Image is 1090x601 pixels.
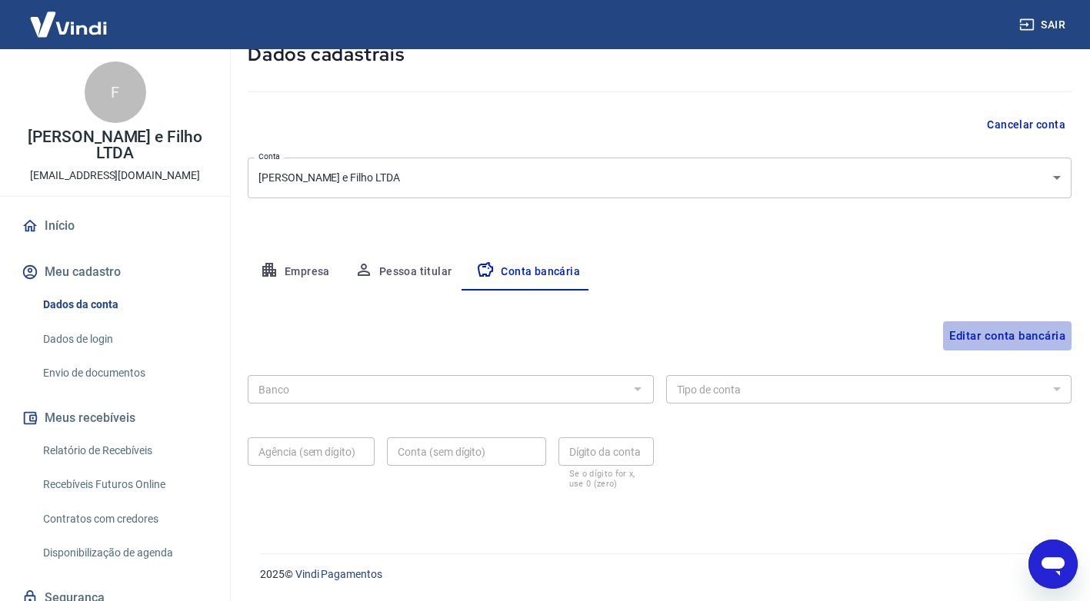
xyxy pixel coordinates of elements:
[258,151,280,162] label: Conta
[85,61,146,123] div: F
[37,357,212,389] a: Envio de documentos
[943,321,1072,350] button: Editar conta bancária
[18,1,118,48] img: Vindi
[342,254,465,291] button: Pessoa titular
[1016,11,1072,39] button: Sair
[1028,540,1078,589] iframe: Botão para abrir a janela de mensagens, conversa em andamento
[464,254,592,291] button: Conta bancária
[248,254,342,291] button: Empresa
[295,568,382,580] a: Vindi Pagamentos
[37,289,212,320] a: Dados da conta
[248,42,1072,67] h5: Dados cadastrais
[18,255,212,289] button: Meu cadastro
[18,209,212,243] a: Início
[37,324,212,355] a: Dados de login
[37,537,212,569] a: Disponibilização de agenda
[981,111,1072,139] button: Cancelar conta
[37,435,212,467] a: Relatório de Recebíveis
[260,566,1053,583] p: 2025 ©
[30,168,200,184] p: [EMAIL_ADDRESS][DOMAIN_NAME]
[12,129,218,161] p: [PERSON_NAME] e Filho LTDA
[18,401,212,435] button: Meus recebíveis
[37,503,212,535] a: Contratos com credores
[37,469,212,500] a: Recebíveis Futuros Online
[569,469,643,489] p: Se o dígito for x, use 0 (zero)
[248,158,1072,198] div: [PERSON_NAME] e Filho LTDA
